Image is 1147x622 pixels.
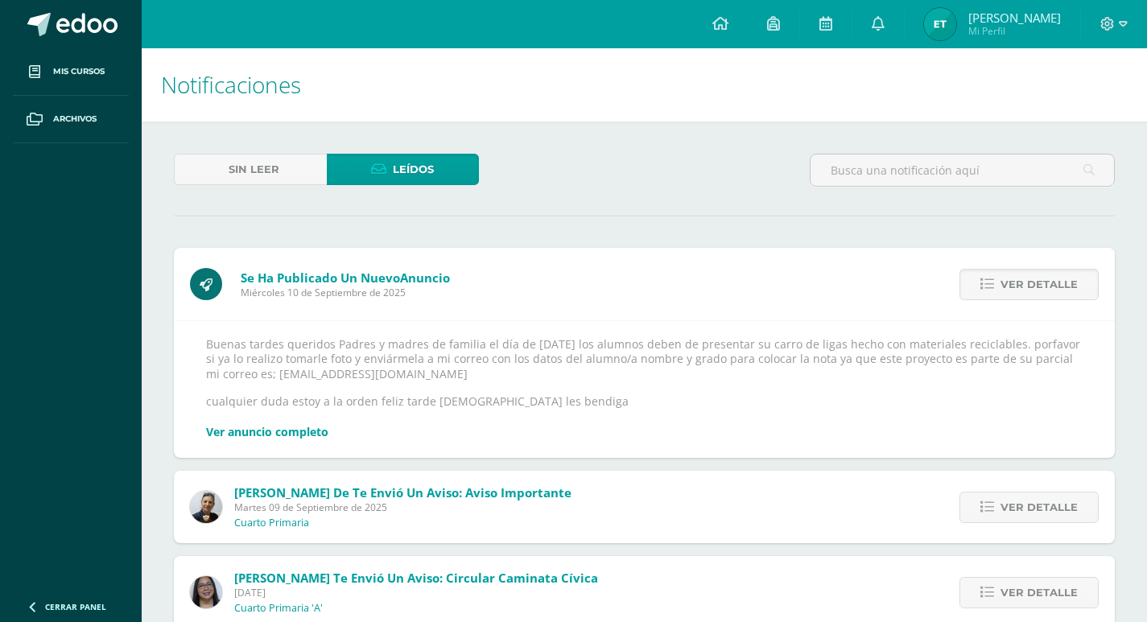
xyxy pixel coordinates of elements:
[241,270,450,286] span: Se ha publicado un nuevo
[234,570,598,586] span: [PERSON_NAME] te envió un aviso: Circular Caminata cívica
[13,96,129,143] a: Archivos
[924,8,956,40] img: e19c127dc81e434fb404d2f0b4afdedd.png
[1001,578,1078,608] span: Ver detalle
[393,154,434,184] span: Leídos
[1001,270,1078,299] span: Ver detalle
[234,484,571,500] span: [PERSON_NAME] de te envió un aviso: Aviso Importante
[327,154,480,185] a: Leídos
[190,491,222,523] img: 67f0ede88ef848e2db85819136c0f493.png
[190,576,222,608] img: 90c3bb5543f2970d9a0839e1ce488333.png
[229,154,279,184] span: Sin leer
[53,113,97,126] span: Archivos
[234,586,598,599] span: [DATE]
[968,10,1061,26] span: [PERSON_NAME]
[234,500,571,514] span: Martes 09 de Septiembre de 2025
[206,337,1083,381] p: Buenas tardes queridos Padres y madres de familia el día de [DATE] los alumnos deben de presentar...
[400,270,450,286] span: Anuncio
[811,154,1114,186] input: Busca una notificación aquí
[234,602,323,615] p: Cuarto Primaria 'A'
[206,424,328,439] a: Ver anuncio completo
[1001,492,1078,522] span: Ver detalle
[45,601,106,612] span: Cerrar panel
[206,394,1083,409] p: cualquier duda estoy a la orden feliz tarde [DEMOGRAPHIC_DATA] les bendiga
[174,154,327,185] a: Sin leer
[13,48,129,96] a: Mis cursos
[234,517,309,529] p: Cuarto Primaria
[53,65,105,78] span: Mis cursos
[161,69,301,100] span: Notificaciones
[241,286,450,299] span: Miércoles 10 de Septiembre de 2025
[968,24,1061,38] span: Mi Perfil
